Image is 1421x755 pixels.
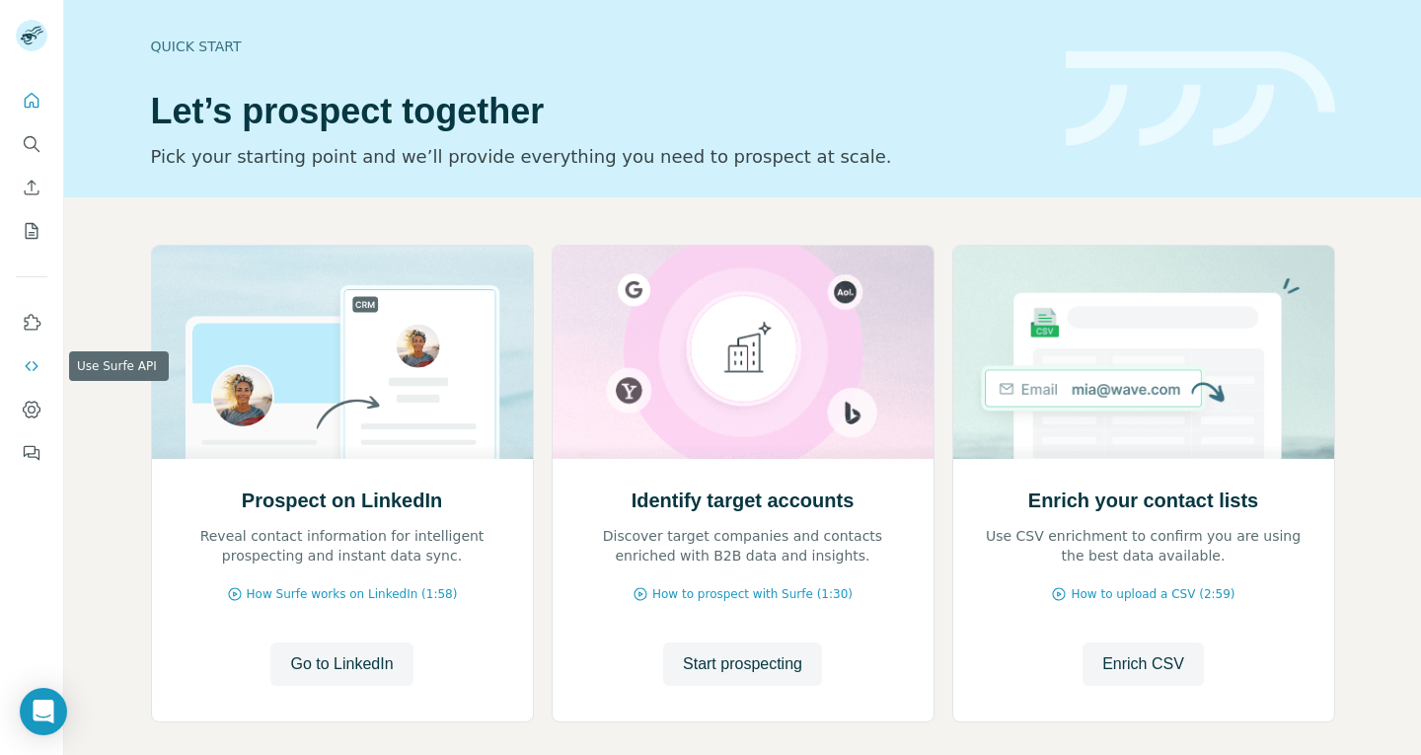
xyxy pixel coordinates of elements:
[16,213,47,249] button: My lists
[16,435,47,471] button: Feedback
[1102,652,1184,676] span: Enrich CSV
[270,642,412,686] button: Go to LinkedIn
[151,92,1042,131] h1: Let’s prospect together
[552,246,935,459] img: Identify target accounts
[1028,487,1258,514] h2: Enrich your contact lists
[952,246,1335,459] img: Enrich your contact lists
[16,305,47,340] button: Use Surfe on LinkedIn
[683,652,802,676] span: Start prospecting
[290,652,393,676] span: Go to LinkedIn
[16,126,47,162] button: Search
[16,20,47,51] img: Avatar
[1071,585,1234,603] span: How to upload a CSV (2:59)
[1083,642,1204,686] button: Enrich CSV
[16,348,47,384] button: Use Surfe API
[16,83,47,118] button: Quick start
[151,143,1042,171] p: Pick your starting point and we’ll provide everything you need to prospect at scale.
[16,392,47,427] button: Dashboard
[20,688,67,735] div: Open Intercom Messenger
[172,526,513,566] p: Reveal contact information for intelligent prospecting and instant data sync.
[1066,51,1335,147] img: banner
[632,487,855,514] h2: Identify target accounts
[151,246,534,459] img: Prospect on LinkedIn
[16,170,47,205] button: Enrich CSV
[247,585,458,603] span: How Surfe works on LinkedIn (1:58)
[652,585,853,603] span: How to prospect with Surfe (1:30)
[151,37,1042,56] div: Quick start
[572,526,914,566] p: Discover target companies and contacts enriched with B2B data and insights.
[242,487,442,514] h2: Prospect on LinkedIn
[663,642,822,686] button: Start prospecting
[973,526,1314,566] p: Use CSV enrichment to confirm you are using the best data available.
